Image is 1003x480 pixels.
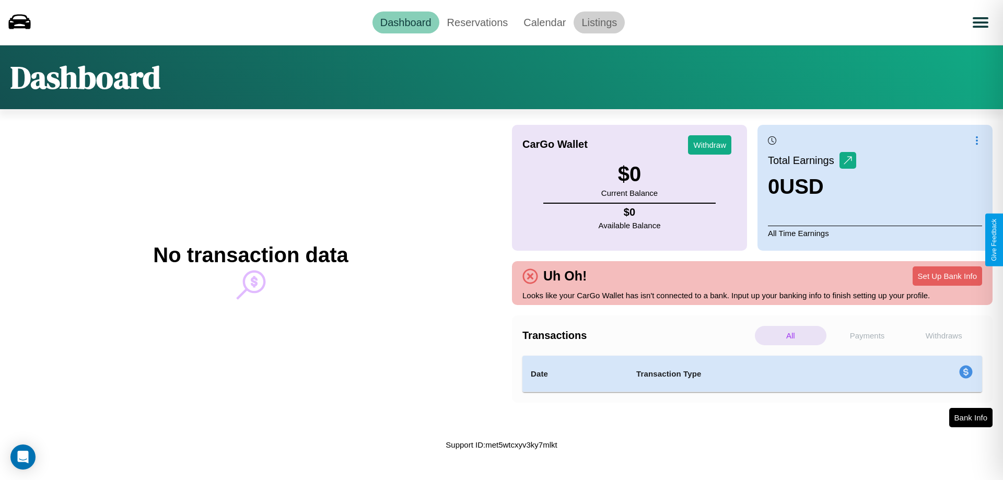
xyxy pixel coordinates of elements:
a: Listings [574,11,625,33]
p: Current Balance [601,186,658,200]
p: Support ID: met5wtcxyv3ky7mlkt [446,438,557,452]
p: Available Balance [599,218,661,232]
h2: No transaction data [153,243,348,267]
p: All Time Earnings [768,226,982,240]
p: Total Earnings [768,151,839,170]
button: Withdraw [688,135,731,155]
p: All [755,326,826,345]
a: Dashboard [372,11,439,33]
h4: Transactions [522,330,752,342]
div: Give Feedback [990,219,998,261]
button: Bank Info [949,408,993,427]
button: Open menu [966,8,995,37]
table: simple table [522,356,982,392]
a: Reservations [439,11,516,33]
h4: CarGo Wallet [522,138,588,150]
h4: $ 0 [599,206,661,218]
h4: Uh Oh! [538,268,592,284]
h1: Dashboard [10,56,160,99]
a: Calendar [516,11,574,33]
p: Payments [832,326,903,345]
h4: Transaction Type [636,368,873,380]
h3: $ 0 [601,162,658,186]
h4: Date [531,368,620,380]
button: Set Up Bank Info [913,266,982,286]
p: Withdraws [908,326,979,345]
div: Open Intercom Messenger [10,444,36,470]
p: Looks like your CarGo Wallet has isn't connected to a bank. Input up your banking info to finish ... [522,288,982,302]
h3: 0 USD [768,175,856,198]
